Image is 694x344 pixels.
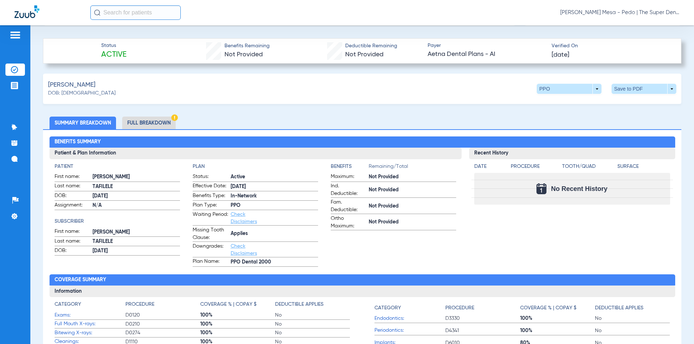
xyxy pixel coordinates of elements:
img: Zuub Logo [14,5,39,18]
img: Hazard [171,114,178,121]
span: [DATE] [93,247,180,255]
h4: Procedure [445,304,474,312]
h3: Recent History [469,148,675,159]
span: PPO [231,202,318,209]
h4: Coverage % | Copay $ [520,304,577,312]
span: [PERSON_NAME] [93,173,180,181]
button: Save to PDF [612,84,676,94]
span: Ind. Deductible: [331,182,366,197]
span: PPO Dental 2000 [231,258,318,266]
app-breakdown-title: Tooth/Quad [562,163,615,173]
span: Verified On [552,42,669,50]
span: Waiting Period: [193,211,228,225]
app-breakdown-title: Benefits [331,163,369,173]
span: Plan Type: [193,201,228,210]
span: N/A [93,202,180,209]
h4: Tooth/Quad [562,163,615,170]
app-breakdown-title: Patient [55,163,180,170]
span: Status [101,42,127,49]
span: No [595,315,670,322]
span: DOB: [55,192,90,201]
span: 100% [200,329,275,336]
button: PPO [537,84,601,94]
span: Effective Date: [193,182,228,191]
h4: Procedure [125,301,154,308]
span: TAFILELE [93,183,180,191]
span: In-Network [231,192,318,200]
span: 100% [520,327,595,334]
span: Last name: [55,182,90,191]
a: Check Disclaimers [231,212,257,224]
span: Ortho Maximum: [331,215,366,230]
app-breakdown-title: Procedure [445,301,520,314]
img: Search Icon [94,9,100,16]
a: Check Disclaimers [231,244,257,256]
span: Active [231,173,318,181]
span: Not Provided [369,218,456,226]
app-breakdown-title: Surface [617,163,670,173]
span: Benefits Type: [193,192,228,201]
span: Not Provided [345,51,384,58]
input: Search for patients [90,5,181,20]
span: D3330 [445,315,520,322]
span: Last name: [55,238,90,246]
h3: Information [50,286,675,297]
h4: Plan [193,163,318,170]
h4: Date [474,163,505,170]
span: Exams: [55,312,125,319]
span: Aetna Dental Plans - AI [428,50,545,59]
span: D0120 [125,312,200,319]
span: [PERSON_NAME] [93,228,180,236]
h4: Deductible Applies [595,304,643,312]
span: DOB: [55,247,90,256]
span: Not Provided [369,203,456,210]
span: Full Mouth X-rays: [55,320,125,328]
span: TAFILELE [93,238,180,245]
h4: Subscriber [55,218,180,225]
span: Active [101,50,127,60]
span: [DATE] [552,51,569,60]
h4: Coverage % | Copay $ [200,301,257,308]
span: Benefits Remaining [224,42,270,50]
span: No [275,312,350,319]
span: [DATE] [231,183,318,191]
app-breakdown-title: Coverage % | Copay $ [520,301,595,314]
span: No [275,321,350,328]
span: [DATE] [93,192,180,200]
iframe: Chat Widget [658,309,694,344]
span: Periodontics: [374,327,445,334]
span: Endodontics: [374,315,445,322]
span: 100% [200,321,275,328]
span: Status: [193,173,228,182]
span: No Recent History [551,185,607,192]
app-breakdown-title: Procedure [125,301,200,311]
app-breakdown-title: Procedure [511,163,560,173]
app-breakdown-title: Date [474,163,505,173]
h2: Benefits Summary [50,136,675,148]
li: Summary Breakdown [50,117,116,129]
span: Payer [428,42,545,49]
span: Plan Name: [193,258,228,266]
span: Deductible Remaining [345,42,397,50]
app-breakdown-title: Coverage % | Copay $ [200,301,275,311]
img: Calendar [536,183,547,194]
span: DOB: [DEMOGRAPHIC_DATA] [48,90,116,97]
span: 100% [200,312,275,319]
span: Not Provided [369,186,456,194]
h2: Coverage Summary [50,274,675,286]
span: [PERSON_NAME] Mesa - Pedo | The Super Dentists [560,9,680,16]
span: No [275,329,350,336]
span: [PERSON_NAME] [48,80,95,90]
span: Downgrades: [193,243,228,257]
span: Missing Tooth Clause: [193,226,228,241]
li: Full Breakdown [122,117,176,129]
span: D0210 [125,321,200,328]
span: First name: [55,173,90,182]
app-breakdown-title: Category [55,301,125,311]
span: Applies [231,230,318,238]
span: 100% [520,315,595,322]
span: Not Provided [224,51,263,58]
